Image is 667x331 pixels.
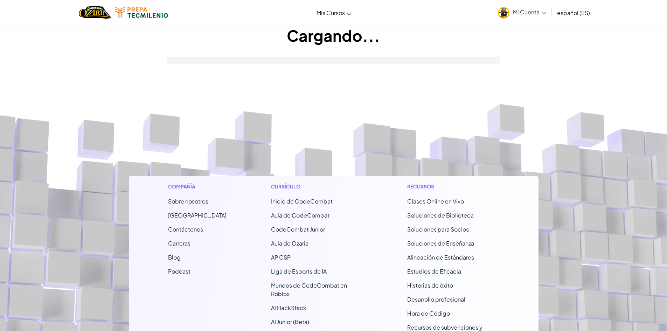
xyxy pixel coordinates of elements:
[168,268,190,275] a: Podcast
[513,8,546,16] span: Mi Cuenta
[317,9,345,16] span: Mis Cursos
[115,7,168,18] img: Tecmilenio logo
[168,240,190,247] a: Carreras
[271,254,291,261] a: AP CSP
[407,296,465,303] a: Desarrollo profesional
[271,212,329,219] a: Aula de CodeCombat
[168,183,227,190] h1: Compañía
[271,183,363,190] h1: Currículo
[407,212,474,219] a: Soluciones de Biblioteca
[271,226,325,233] a: CodeCombat Junior
[271,268,327,275] a: Liga de Esports de IA
[407,198,464,205] a: Clases Online en Vivo
[407,254,474,261] a: Alineación de Estándares
[557,9,590,16] span: español (ES)
[79,5,111,20] a: Ozaria by CodeCombat logo
[168,198,208,205] a: Sobre nosotros
[313,3,355,22] a: Mis Cursos
[271,318,309,325] a: AI Junior (Beta)
[407,310,450,317] a: Hora de Código
[271,304,306,311] a: AI HackStack
[407,268,461,275] a: Estudios de Eficacia
[271,282,347,297] a: Mundos de CodeCombat en Roblox
[407,282,453,289] a: Historias de éxito
[79,5,111,20] img: Home
[407,240,474,247] a: Soluciones de Enseñanza
[168,226,203,233] span: Contáctenos
[407,183,499,190] h1: Recursos
[498,7,509,19] img: avatar
[168,212,227,219] a: [GEOGRAPHIC_DATA]
[271,240,308,247] a: Aula de Ozaria
[407,226,469,233] a: Soluciones para Socios
[271,198,333,205] span: Inicio de CodeCombat
[554,3,593,22] a: español (ES)
[168,254,181,261] a: Blog
[494,1,549,23] a: Mi Cuenta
